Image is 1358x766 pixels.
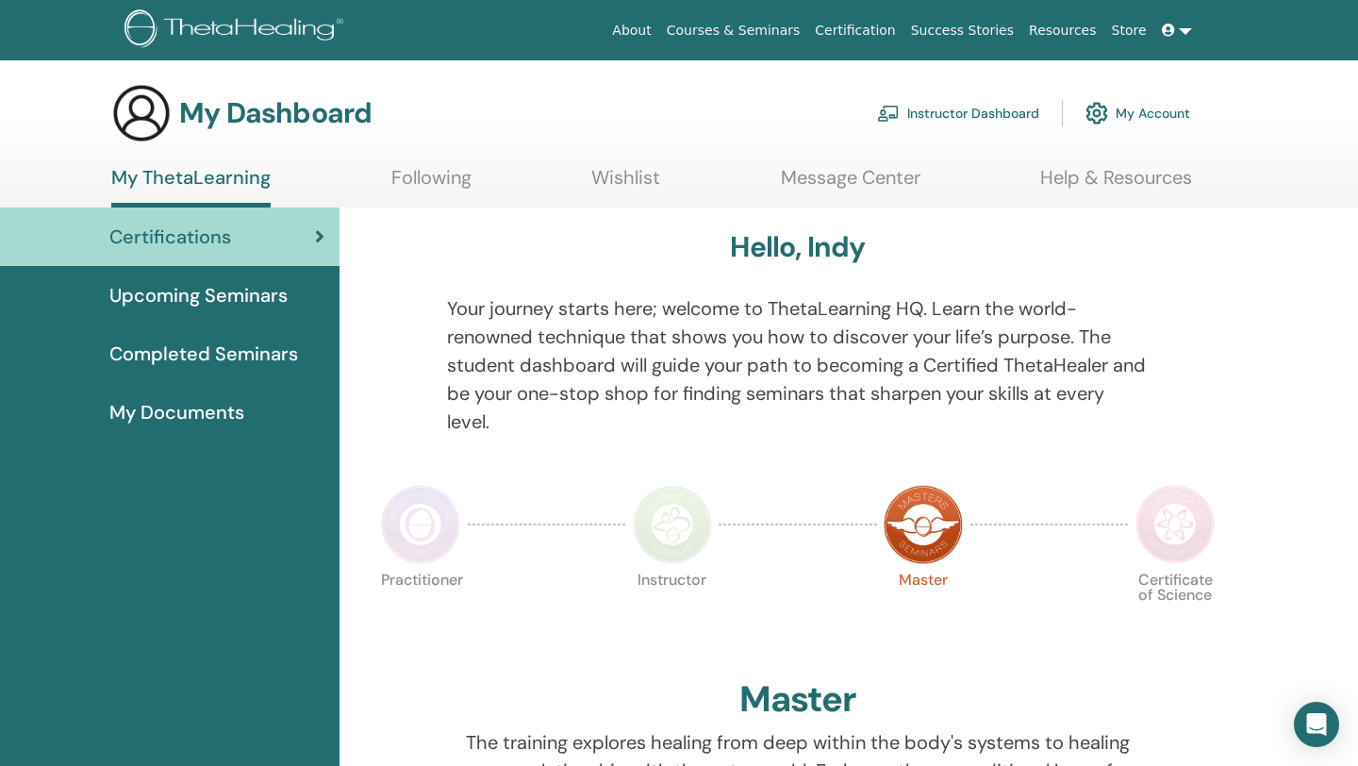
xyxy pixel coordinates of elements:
span: Certifications [109,223,231,251]
p: Your journey starts here; welcome to ThetaLearning HQ. Learn the world-renowned technique that sh... [447,294,1150,436]
a: Resources [1021,13,1104,48]
a: Message Center [781,166,920,203]
p: Certificate of Science [1135,573,1215,652]
a: My Account [1085,92,1190,134]
a: Instructor Dashboard [877,92,1039,134]
img: generic-user-icon.jpg [111,83,172,143]
img: logo.png [124,9,350,52]
img: cog.svg [1085,97,1108,129]
img: Instructor [633,485,712,564]
img: Master [884,485,963,564]
img: chalkboard-teacher.svg [877,105,900,122]
span: My Documents [109,398,244,426]
h3: Hello, Indy [730,230,865,264]
a: Wishlist [591,166,660,203]
a: Success Stories [903,13,1021,48]
p: Practitioner [381,573,460,652]
img: Certificate of Science [1135,485,1215,564]
a: Store [1104,13,1154,48]
span: Completed Seminars [109,340,298,368]
span: Upcoming Seminars [109,281,288,309]
p: Master [884,573,963,652]
div: Open Intercom Messenger [1294,702,1339,747]
a: Help & Resources [1040,166,1192,203]
h2: Master [739,678,856,722]
a: Following [391,166,472,203]
p: Instructor [633,573,712,652]
a: About [604,13,658,48]
a: My ThetaLearning [111,166,271,208]
h3: My Dashboard [179,96,372,130]
a: Certification [807,13,903,48]
img: Practitioner [381,485,460,564]
a: Courses & Seminars [659,13,808,48]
